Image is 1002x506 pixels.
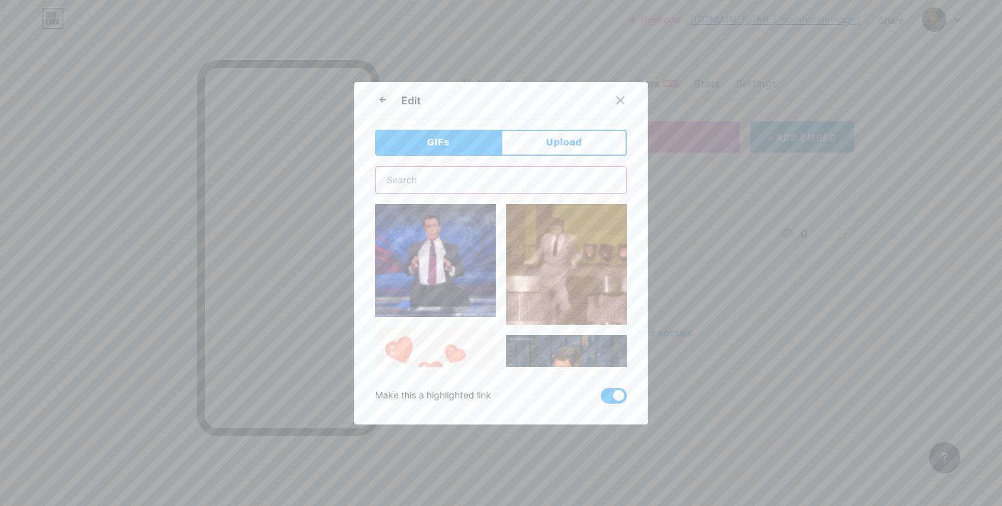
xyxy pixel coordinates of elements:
[375,388,491,404] div: Make this a highlighted link
[375,204,496,318] img: Gihpy
[427,136,449,149] span: GIFs
[501,130,627,156] button: Upload
[506,204,627,325] img: Gihpy
[376,167,626,193] input: Search
[546,136,582,149] span: Upload
[401,93,421,108] div: Edit
[375,327,496,448] img: Gihpy
[506,335,627,456] img: Gihpy
[375,130,501,156] button: GIFs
